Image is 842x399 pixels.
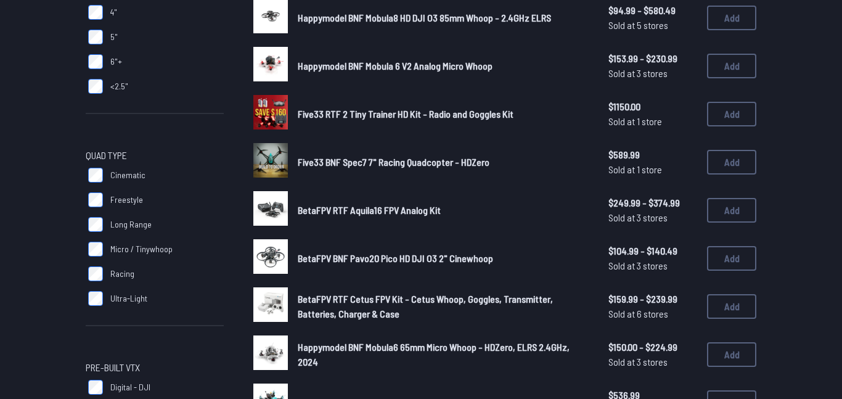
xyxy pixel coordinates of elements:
[298,108,513,120] span: Five33 RTF 2 Tiny Trainer HD Kit - Radio and Goggles Kit
[253,239,288,278] a: image
[608,66,697,81] span: Sold at 3 stores
[707,294,756,319] button: Add
[110,243,173,255] span: Micro / Tinywhoop
[608,195,697,210] span: $249.99 - $374.99
[110,268,134,280] span: Racing
[86,148,127,163] span: Quad Type
[608,355,697,369] span: Sold at 3 stores
[298,107,589,121] a: Five33 RTF 2 Tiny Trainer HD Kit - Radio and Goggles Kit
[253,95,288,133] a: image
[253,47,288,81] img: image
[298,251,589,266] a: BetaFPV BNF Pavo20 Pico HD DJI O3 2" Cinewhoop
[707,6,756,30] button: Add
[110,6,117,19] span: 4"
[298,341,570,368] span: Happymodel BNF Mobula6 65mm Micro Whoop - HDZero, ELRS 2.4GHz, 2024
[298,293,553,319] span: BetaFPV RTF Cetus FPV Kit - Cetus Whoop, Goggles, Transmitter, Batteries, Charger & Case
[608,147,697,162] span: $589.99
[707,102,756,126] button: Add
[298,155,589,170] a: Five33 BNF Spec7 7" Racing Quadcopter - HDZero
[298,252,493,264] span: BetaFPV BNF Pavo20 Pico HD DJI O3 2" Cinewhoop
[608,210,697,225] span: Sold at 3 stores
[253,191,288,226] img: image
[608,114,697,129] span: Sold at 1 store
[110,292,147,305] span: Ultra-Light
[253,335,288,370] img: image
[88,266,103,281] input: Racing
[88,291,103,306] input: Ultra-Light
[707,150,756,175] button: Add
[110,218,152,231] span: Long Range
[608,244,697,258] span: $104.99 - $140.49
[253,239,288,274] img: image
[88,79,103,94] input: <2.5"
[88,242,103,257] input: Micro / Tinywhoop
[88,5,103,20] input: 4"
[110,169,145,181] span: Cinematic
[707,198,756,223] button: Add
[110,31,118,43] span: 5"
[88,380,103,395] input: Digital - DJI
[298,340,589,369] a: Happymodel BNF Mobula6 65mm Micro Whoop - HDZero, ELRS 2.4GHz, 2024
[298,203,589,218] a: BetaFPV RTF Aquila16 FPV Analog Kit
[608,3,697,18] span: $94.99 - $580.49
[298,12,551,23] span: Happymodel BNF Mobula8 HD DJI O3 85mm Whoop - 2.4GHz ELRS
[86,360,140,375] span: Pre-Built VTX
[298,59,589,73] a: Happymodel BNF Mobula 6 V2 Analog Micro Whoop
[253,95,288,130] img: image
[608,306,697,321] span: Sold at 6 stores
[110,381,150,393] span: Digital - DJI
[253,143,288,181] a: image
[608,18,697,33] span: Sold at 5 stores
[253,143,288,178] img: image
[110,80,128,93] span: <2.5"
[110,194,143,206] span: Freestyle
[298,156,489,168] span: Five33 BNF Spec7 7" Racing Quadcopter - HDZero
[608,162,697,177] span: Sold at 1 store
[298,60,493,72] span: Happymodel BNF Mobula 6 V2 Analog Micro Whoop
[88,192,103,207] input: Freestyle
[298,204,441,216] span: BetaFPV RTF Aquila16 FPV Analog Kit
[110,56,122,68] span: 6"+
[253,335,288,374] a: image
[707,54,756,78] button: Add
[298,10,589,25] a: Happymodel BNF Mobula8 HD DJI O3 85mm Whoop - 2.4GHz ELRS
[707,246,756,271] button: Add
[88,168,103,183] input: Cinematic
[253,287,288,326] a: image
[608,99,697,114] span: $1150.00
[88,54,103,69] input: 6"+
[608,51,697,66] span: $153.99 - $230.99
[608,340,697,355] span: $150.00 - $224.99
[88,30,103,44] input: 5"
[608,292,697,306] span: $159.99 - $239.99
[253,191,288,229] a: image
[707,342,756,367] button: Add
[253,47,288,85] a: image
[298,292,589,321] a: BetaFPV RTF Cetus FPV Kit - Cetus Whoop, Goggles, Transmitter, Batteries, Charger & Case
[608,258,697,273] span: Sold at 3 stores
[88,217,103,232] input: Long Range
[253,287,288,322] img: image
